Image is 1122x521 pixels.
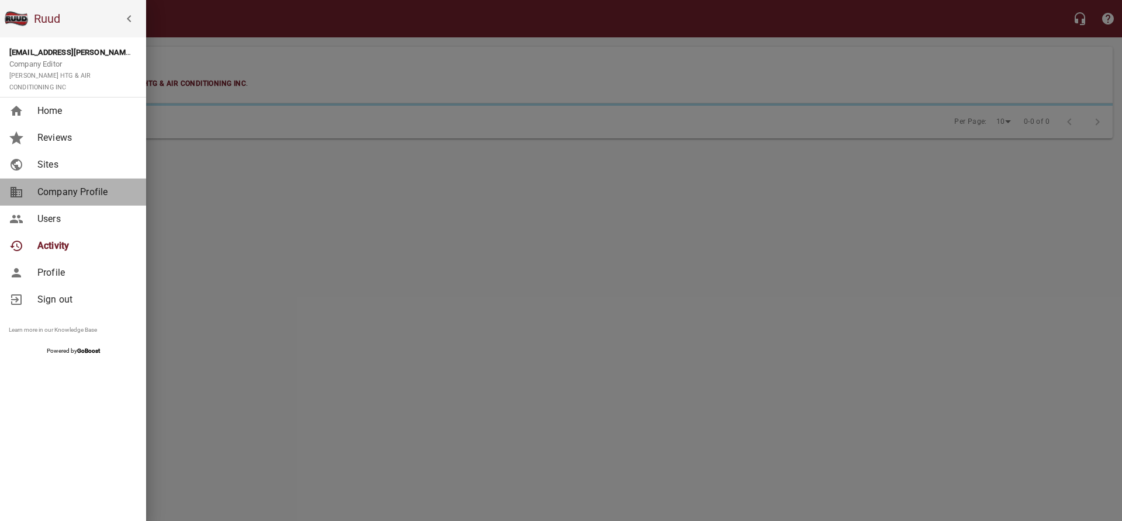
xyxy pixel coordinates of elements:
span: Powered by [47,348,100,354]
a: Learn more in our Knowledge Base [9,327,97,333]
span: Sign out [37,293,132,307]
span: Activity [37,239,132,253]
span: Profile [37,266,132,280]
strong: GoBoost [77,348,100,354]
span: Company Profile [37,185,132,199]
span: Company Editor [9,60,91,91]
h6: Ruud [34,9,141,28]
span: Users [37,212,132,226]
span: Home [37,104,132,118]
strong: [EMAIL_ADDRESS][PERSON_NAME][DOMAIN_NAME] [9,48,192,57]
small: [PERSON_NAME] HTG & AIR CONDITIONING INC [9,72,91,91]
span: Sites [37,158,132,172]
span: Reviews [37,131,132,145]
img: ruud_favicon.png [5,7,28,30]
